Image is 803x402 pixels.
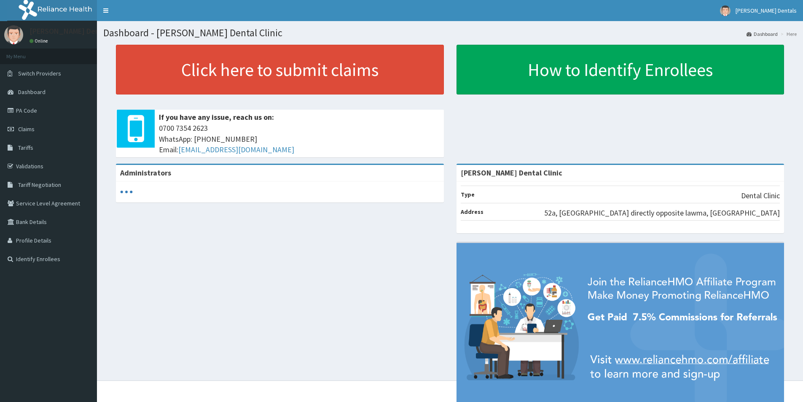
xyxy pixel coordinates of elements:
[779,30,797,38] li: Here
[741,190,780,201] p: Dental Clinic
[159,112,274,122] b: If you have any issue, reach us on:
[720,5,730,16] img: User Image
[4,25,23,44] img: User Image
[178,145,294,154] a: [EMAIL_ADDRESS][DOMAIN_NAME]
[747,30,778,38] a: Dashboard
[457,45,784,94] a: How to Identify Enrollees
[116,45,444,94] a: Click here to submit claims
[736,7,797,14] span: [PERSON_NAME] Dentals
[18,144,33,151] span: Tariffs
[18,70,61,77] span: Switch Providers
[461,191,475,198] b: Type
[461,168,562,178] strong: [PERSON_NAME] Dental Clinic
[18,88,46,96] span: Dashboard
[18,181,61,189] span: Tariff Negotiation
[461,208,483,216] b: Address
[159,123,440,155] span: 0700 7354 2623 WhatsApp: [PHONE_NUMBER] Email:
[103,27,797,38] h1: Dashboard - [PERSON_NAME] Dental Clinic
[544,208,780,219] p: 52a, [GEOGRAPHIC_DATA] directly opposite lawma, [GEOGRAPHIC_DATA]
[120,186,133,198] svg: audio-loading
[120,168,171,178] b: Administrators
[30,27,112,35] p: [PERSON_NAME] Dentals
[18,125,35,133] span: Claims
[30,38,50,44] a: Online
